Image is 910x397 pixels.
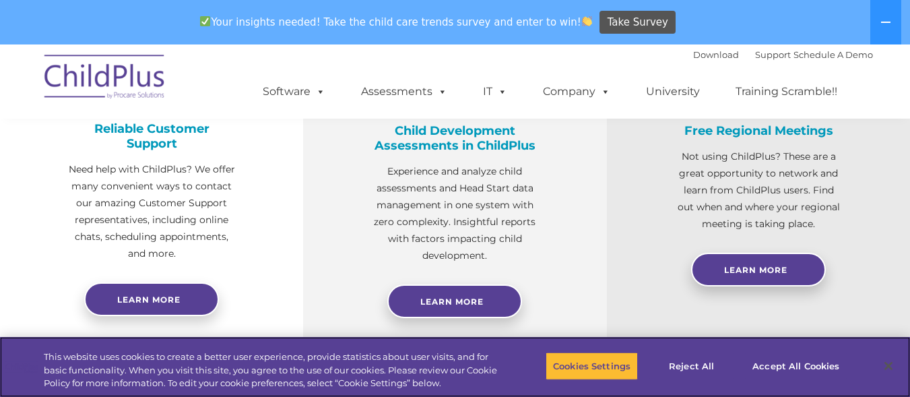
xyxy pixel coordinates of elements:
[187,89,228,99] span: Last name
[691,253,826,286] a: Learn More
[745,352,847,380] button: Accept All Cookies
[249,78,339,105] a: Software
[674,148,843,233] p: Not using ChildPlus? These are a great opportunity to network and learn from ChildPlus users. Fin...
[348,78,461,105] a: Assessments
[755,49,791,60] a: Support
[44,350,500,390] div: This website uses cookies to create a better user experience, provide statistics about user visit...
[529,78,624,105] a: Company
[608,11,668,34] span: Take Survey
[693,49,739,60] a: Download
[370,123,539,153] h4: Child Development Assessments in ChildPlus
[582,16,592,26] img: 👏
[67,121,236,151] h4: Reliable Customer Support
[38,45,172,113] img: ChildPlus by Procare Solutions
[874,351,903,381] button: Close
[599,11,676,34] a: Take Survey
[722,78,851,105] a: Training Scramble!!
[187,144,245,154] span: Phone number
[674,123,843,138] h4: Free Regional Meetings
[693,49,873,60] font: |
[469,78,521,105] a: IT
[195,9,598,35] span: Your insights needed! Take the child care trends survey and enter to win!
[387,284,522,318] a: Learn More
[420,297,484,307] span: Learn More
[370,163,539,264] p: Experience and analyze child assessments and Head Start data management in one system with zero c...
[724,265,787,275] span: Learn More
[793,49,873,60] a: Schedule A Demo
[67,161,236,262] p: Need help with ChildPlus? We offer many convenient ways to contact our amazing Customer Support r...
[632,78,713,105] a: University
[117,295,181,305] span: Learn more
[546,352,638,380] button: Cookies Settings
[84,282,219,316] a: Learn more
[649,352,734,380] button: Reject All
[200,16,210,26] img: ✅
